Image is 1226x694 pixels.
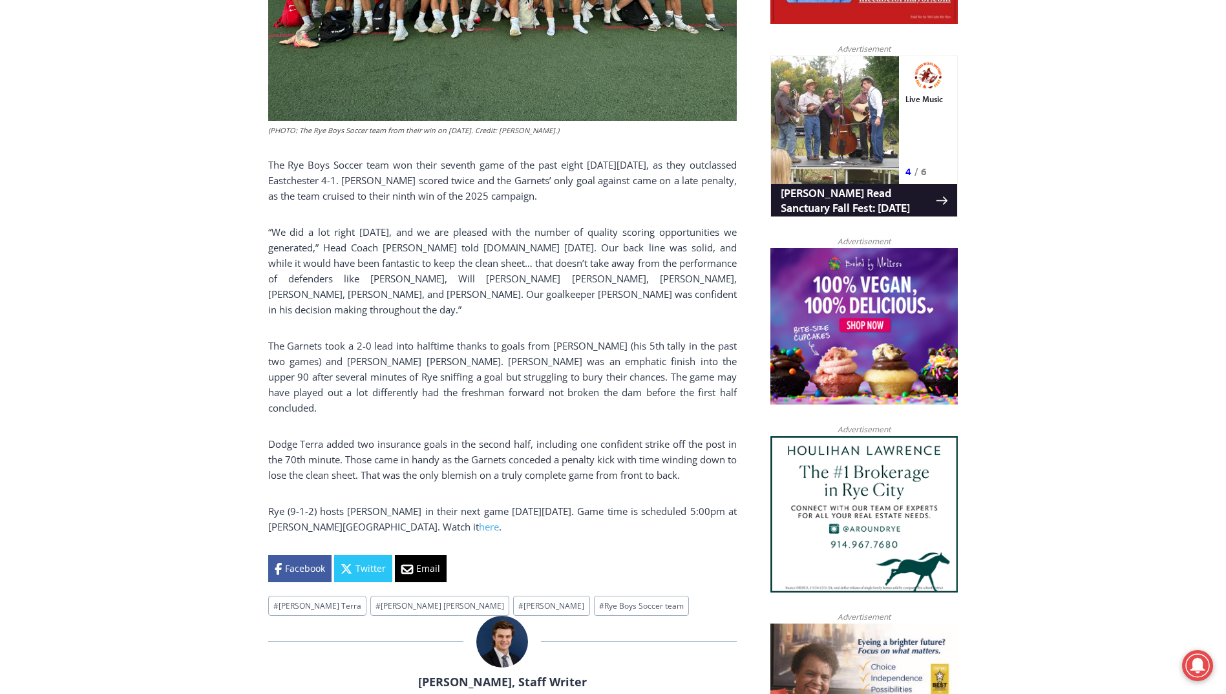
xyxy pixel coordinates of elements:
[268,224,737,317] p: “We did a lot right [DATE], and we are pleased with the number of quality scoring opportunities w...
[476,616,528,668] img: Charlie Morris headshot PROFESSIONAL HEADSHOT
[513,596,589,616] a: #[PERSON_NAME]
[268,503,737,534] p: Rye (9-1-2) hosts [PERSON_NAME] in their next game [DATE][DATE]. Game time is scheduled 5:00pm at...
[825,43,904,55] span: Advertisement
[268,157,737,204] p: The Rye Boys Soccer team won their seventh game of the past eight [DATE][DATE], as they outclasse...
[770,436,958,593] img: Houlihan Lawrence The #1 Brokerage in Rye City
[135,38,173,106] div: Live Music
[268,555,332,582] a: Facebook
[268,436,737,483] p: Dodge Terra added two insurance goals in the second half, including one confident strike off the ...
[268,596,366,616] a: #[PERSON_NAME] Terra
[311,125,626,161] a: Intern @ [DOMAIN_NAME]
[418,674,587,689] a: [PERSON_NAME], Staff Writer
[144,109,147,122] div: /
[599,600,604,611] span: #
[268,125,737,136] figcaption: (PHOTO: The Rye Boys Soccer team from their win on [DATE]. Credit: [PERSON_NAME].)
[375,600,381,611] span: #
[10,130,165,160] h4: [PERSON_NAME] Read Sanctuary Fall Fest: [DATE]
[135,109,141,122] div: 4
[479,520,499,533] a: here
[338,129,599,158] span: Intern @ [DOMAIN_NAME]
[825,611,904,623] span: Advertisement
[273,600,279,611] span: #
[326,1,611,125] div: "[PERSON_NAME] and I covered the [DATE] Parade, which was a really eye opening experience as I ha...
[770,248,958,405] img: Baked by Melissa
[334,555,392,582] a: Twitter
[395,555,447,582] a: Email
[151,109,156,122] div: 6
[518,600,523,611] span: #
[825,235,904,247] span: Advertisement
[1,129,187,161] a: [PERSON_NAME] Read Sanctuary Fall Fest: [DATE]
[370,596,509,616] a: #[PERSON_NAME] [PERSON_NAME]
[268,338,737,415] p: The Garnets took a 2-0 lead into halftime thanks to goals from [PERSON_NAME] (his 5th tally in th...
[594,596,689,616] a: #Rye Boys Soccer team
[825,423,904,436] span: Advertisement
